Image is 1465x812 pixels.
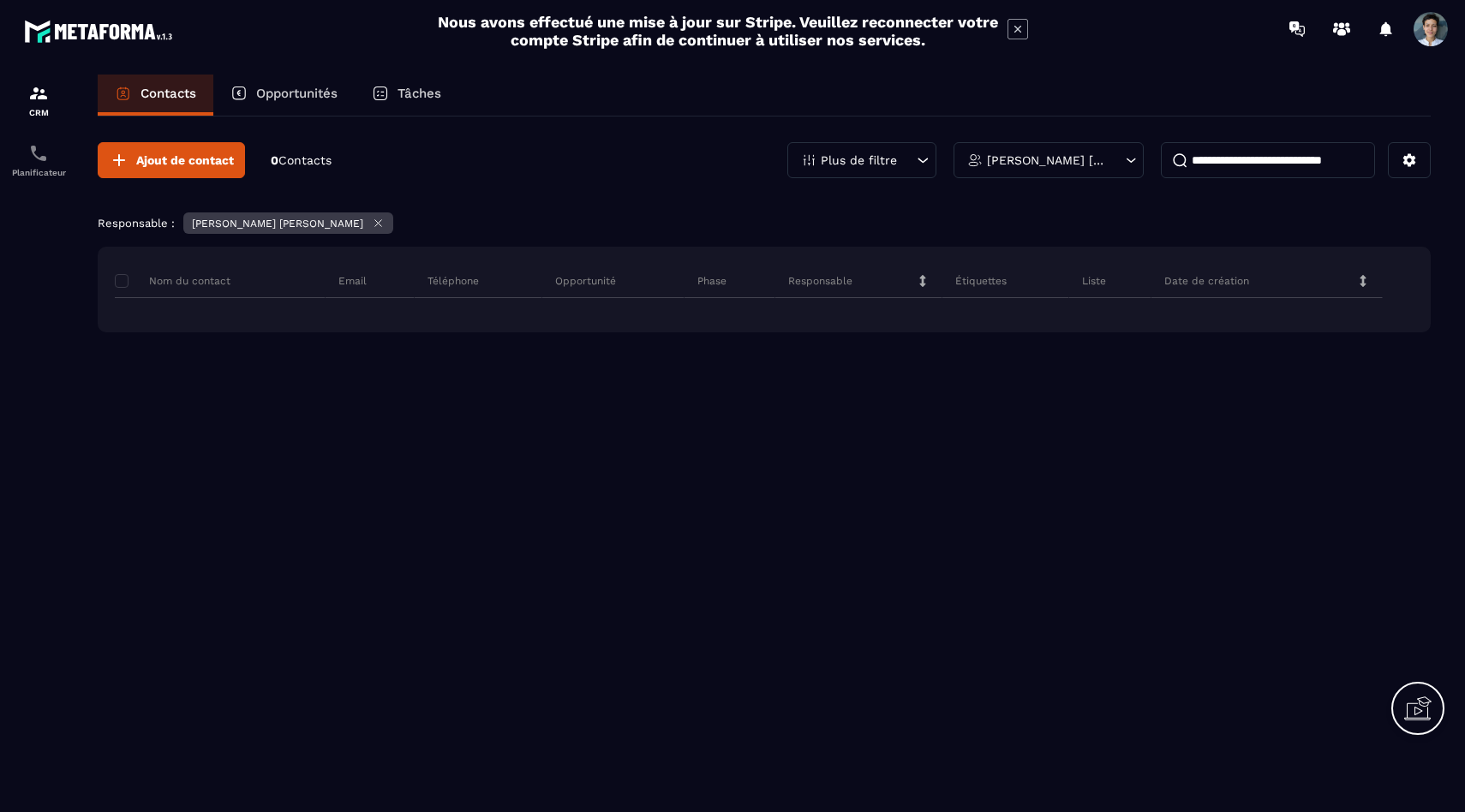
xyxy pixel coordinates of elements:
p: Responsable : [98,217,175,230]
img: scheduler [28,143,49,164]
p: Étiquettes [955,274,1007,288]
button: Ajout de contact [98,142,245,178]
p: [PERSON_NAME] [PERSON_NAME] [192,218,363,230]
p: [PERSON_NAME] [PERSON_NAME] [987,154,1106,166]
a: Opportunités [213,75,355,116]
p: Liste [1082,274,1106,288]
a: formationformationCRM [4,70,73,130]
h2: Nous avons effectué une mise à jour sur Stripe. Veuillez reconnecter votre compte Stripe afin de ... [437,13,999,49]
p: Opportunités [256,86,338,101]
p: Opportunité [555,274,616,288]
span: Contacts [278,153,332,167]
p: Responsable [788,274,852,288]
p: Date de création [1164,274,1249,288]
a: Tâches [355,75,458,116]
img: logo [24,15,178,47]
p: Plus de filtre [821,154,897,166]
span: Ajout de contact [136,152,234,169]
p: Téléphone [428,274,479,288]
a: schedulerschedulerPlanificateur [4,130,73,190]
p: Nom du contact [115,274,230,288]
p: 0 [271,152,332,169]
img: formation [28,83,49,104]
p: Email [338,274,367,288]
p: Tâches [398,86,441,101]
p: Contacts [141,86,196,101]
p: CRM [4,108,73,117]
p: Planificateur [4,168,73,177]
a: Contacts [98,75,213,116]
p: Phase [697,274,727,288]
